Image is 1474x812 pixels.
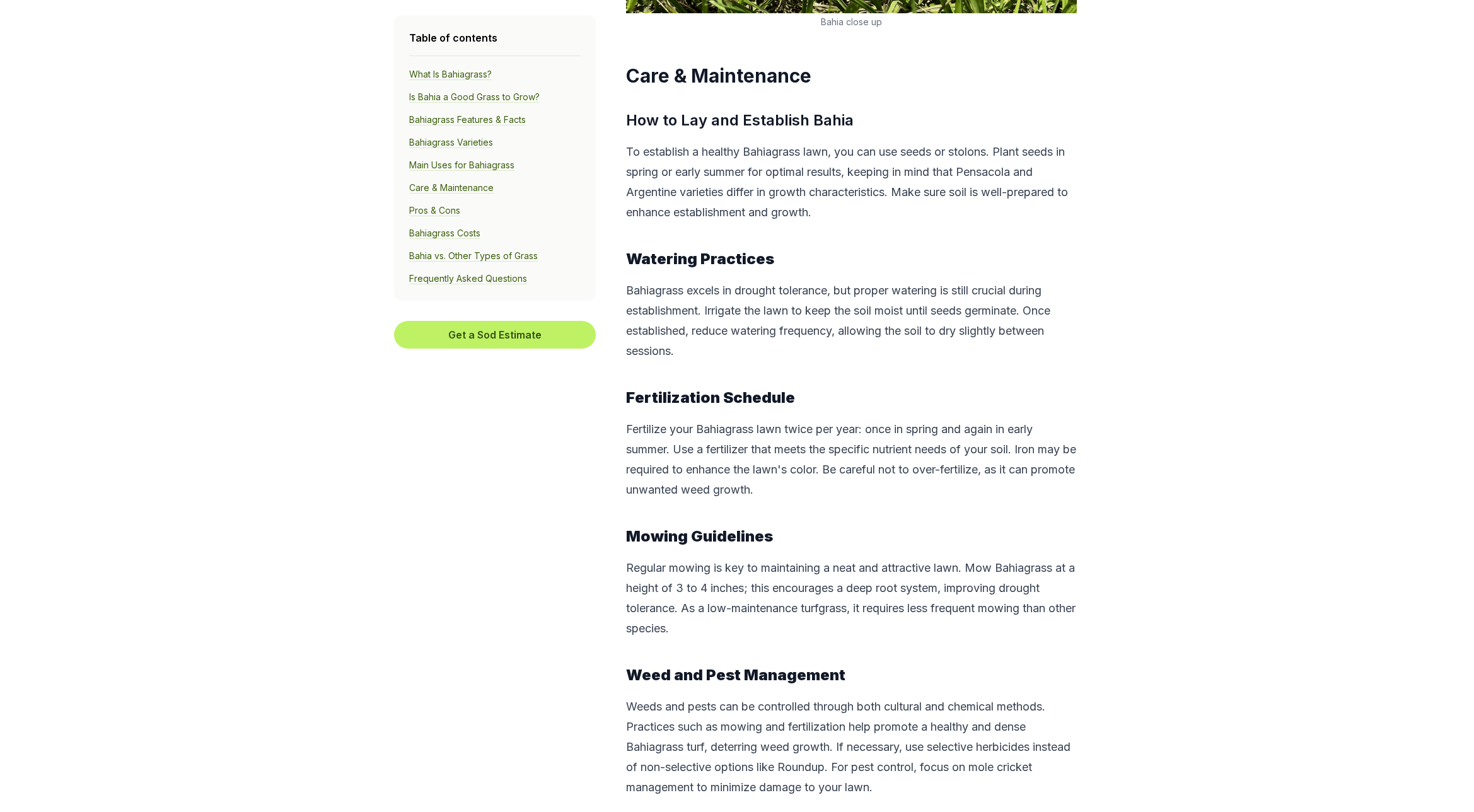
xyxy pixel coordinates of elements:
a: Bahia vs. Other Types of Grass [409,250,538,262]
a: Is Bahia a Good Grass to Grow? [409,91,540,103]
a: Care & Maintenance [409,182,494,194]
h3: How to Lay and Establish Bahia [626,109,1077,132]
b: Fertilization Schedule [626,388,795,407]
p: To establish a healthy Bahiagrass lawn, you can use seeds or stolons. Plant seeds in spring or ea... [626,142,1077,223]
h2: Care & Maintenance [626,64,1077,89]
p: Fertilize your Bahiagrass lawn twice per year: once in spring and again in early summer. Use a fe... [626,419,1077,500]
a: What Is Bahiagrass? [409,69,492,80]
b: Mowing Guidelines [626,527,773,545]
a: Bahiagrass Varieties [409,137,493,148]
figcaption: Bahia close up [626,16,1077,28]
a: Pros & Cons [409,205,460,216]
b: Watering Practices [626,250,774,268]
p: Weeds and pests can be controlled through both cultural and chemical methods. Practices such as m... [626,697,1077,797]
h4: Table of contents [409,30,581,45]
button: Get a Sod Estimate [394,321,596,349]
p: Regular mowing is key to maintaining a neat and attractive lawn. Mow Bahiagrass at a height of 3 ... [626,558,1077,639]
a: Main Uses for Bahiagrass [409,159,514,171]
a: Bahiagrass Costs [409,228,480,239]
b: Weed and Pest Management [626,666,845,684]
p: Bahiagrass excels in drought tolerance, but proper watering is still crucial during establishment... [626,281,1077,361]
a: Frequently Asked Questions [409,273,527,284]
a: Bahiagrass Features & Facts [409,114,526,125]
